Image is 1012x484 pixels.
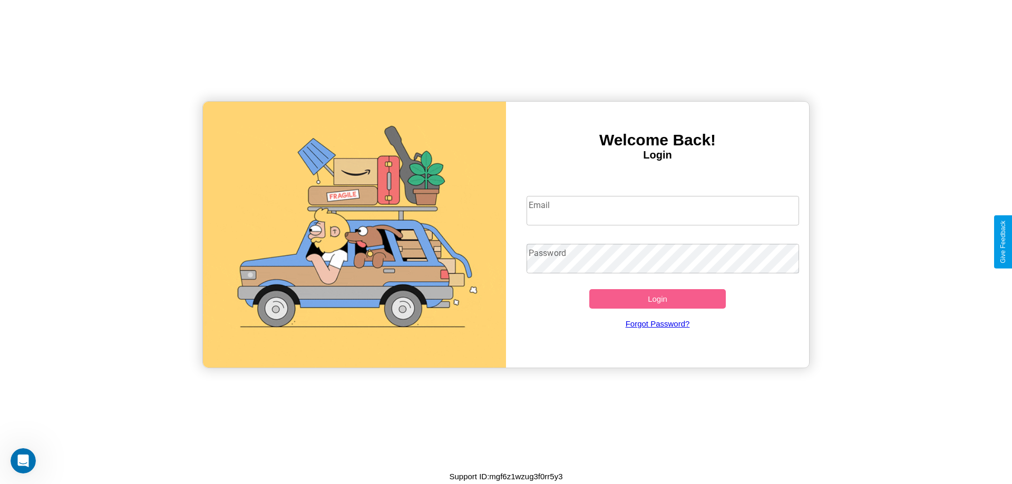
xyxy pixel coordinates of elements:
img: gif [203,102,506,368]
h3: Welcome Back! [506,131,809,149]
div: Give Feedback [999,221,1007,263]
h4: Login [506,149,809,161]
a: Forgot Password? [521,309,794,339]
p: Support ID: mgf6z1wzug3f0rr5y3 [449,469,562,483]
button: Login [589,289,726,309]
iframe: Intercom live chat [11,448,36,473]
